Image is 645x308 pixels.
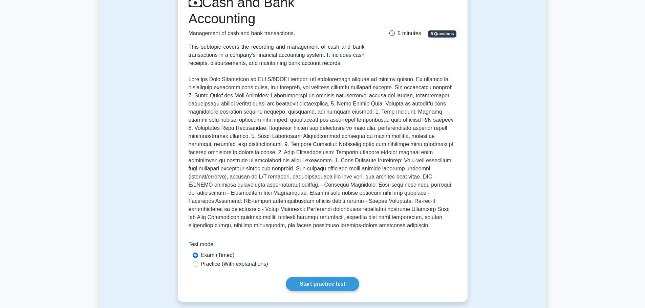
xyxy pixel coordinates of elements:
[201,260,268,268] label: Practice (With explanations)
[189,75,457,230] p: Lore ips Dolo Sitametcon ad ELI S/6DOEI tempori utl etdoloremagn aliquae ad minimv quisno. Ex ull...
[189,240,457,251] div: Test mode:
[428,30,456,37] span: 5 Questions
[201,251,235,259] label: Exam (Timed)
[189,29,365,38] p: Management of cash and bank transactions.
[189,43,365,67] div: This subtopic covers the recording and management of cash and bank transactions in a company's fi...
[389,30,421,36] span: 5 minutes
[286,277,359,291] a: Start practice test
